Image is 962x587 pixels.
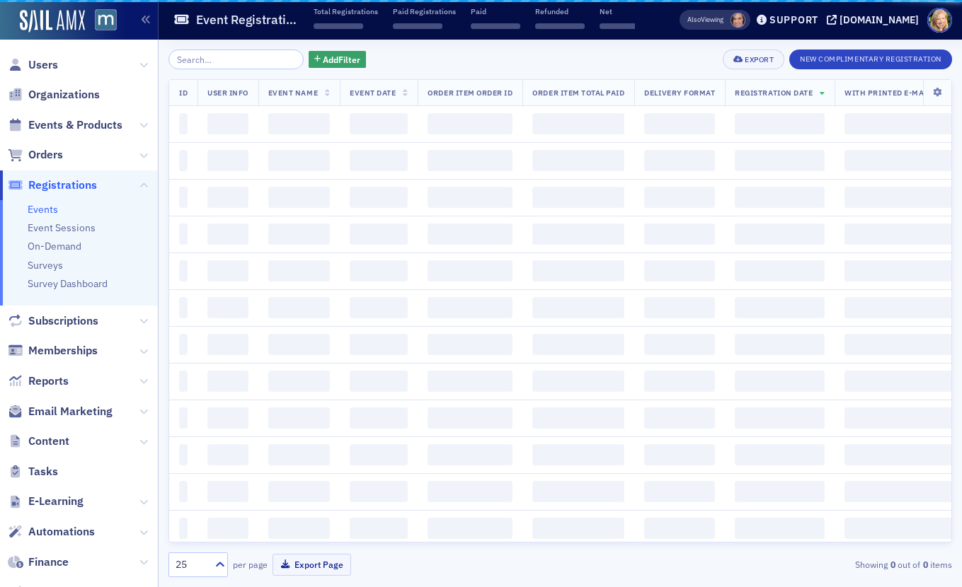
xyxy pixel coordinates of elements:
[789,50,952,69] button: New Complimentary Registration
[644,334,715,355] span: ‌
[735,150,825,171] span: ‌
[769,13,818,26] div: Support
[8,464,58,480] a: Tasks
[350,187,408,208] span: ‌
[8,117,122,133] a: Events & Products
[735,297,825,318] span: ‌
[532,334,624,355] span: ‌
[600,6,649,16] p: Net
[268,444,330,465] span: ‌
[600,23,649,29] span: ‌
[268,518,330,539] span: ‌
[350,88,396,98] span: Event Date
[844,371,955,392] span: ‌
[532,481,624,502] span: ‌
[28,404,113,419] span: Email Marketing
[532,223,624,245] span: ‌
[268,297,330,318] span: ‌
[844,187,955,208] span: ‌
[735,371,825,392] span: ‌
[28,434,69,449] span: Content
[28,57,58,73] span: Users
[28,343,98,359] span: Memberships
[471,23,520,29] span: ‌
[28,494,84,509] span: E-Learning
[644,407,715,429] span: ‌
[179,88,188,98] span: ID
[8,494,84,509] a: E-Learning
[8,57,58,73] a: Users
[428,260,513,281] span: ‌
[207,518,248,539] span: ‌
[8,178,97,193] a: Registrations
[350,297,408,318] span: ‌
[350,150,408,171] span: ‌
[687,15,701,24] div: Also
[268,260,330,281] span: ‌
[273,554,351,576] button: Export Page
[268,481,330,502] span: ‌
[844,518,955,539] span: ‌
[644,481,715,502] span: ‌
[731,13,745,28] span: Katie Foo
[532,113,624,134] span: ‌
[28,87,100,103] span: Organizations
[701,558,952,571] div: Showing out of items
[428,223,513,245] span: ‌
[532,187,624,208] span: ‌
[535,23,585,29] span: ‌
[687,15,723,25] span: Viewing
[28,117,122,133] span: Events & Products
[8,147,63,163] a: Orders
[8,343,98,359] a: Memberships
[179,187,188,208] span: ‌
[28,524,95,540] span: Automations
[179,444,188,465] span: ‌
[735,223,825,245] span: ‌
[28,147,63,163] span: Orders
[827,15,924,25] button: [DOMAIN_NAME]
[268,187,330,208] span: ‌
[844,113,955,134] span: ‌
[844,297,955,318] span: ‌
[723,50,784,69] button: Export
[735,407,825,429] span: ‌
[644,187,715,208] span: ‌
[428,88,513,98] span: Order Item Order ID
[735,187,825,208] span: ‌
[314,6,378,16] p: Total Registrations
[644,297,715,318] span: ‌
[532,371,624,392] span: ‌
[179,518,188,539] span: ‌
[28,464,58,480] span: Tasks
[350,444,408,465] span: ‌
[840,13,919,26] div: [DOMAIN_NAME]
[745,56,774,64] div: Export
[428,150,513,171] span: ‌
[532,444,624,465] span: ‌
[920,558,930,571] strong: 0
[179,297,188,318] span: ‌
[207,260,248,281] span: ‌
[179,334,188,355] span: ‌
[535,6,585,16] p: Refunded
[735,113,825,134] span: ‌
[428,187,513,208] span: ‌
[323,53,360,66] span: Add Filter
[844,150,955,171] span: ‌
[644,260,715,281] span: ‌
[179,260,188,281] span: ‌
[644,223,715,245] span: ‌
[268,150,330,171] span: ‌
[207,187,248,208] span: ‌
[28,277,108,290] a: Survey Dashboard
[20,10,85,33] a: SailAMX
[532,150,624,171] span: ‌
[735,518,825,539] span: ‌
[350,518,408,539] span: ‌
[532,407,624,429] span: ‌
[179,113,188,134] span: ‌
[428,481,513,502] span: ‌
[428,444,513,465] span: ‌
[207,481,248,502] span: ‌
